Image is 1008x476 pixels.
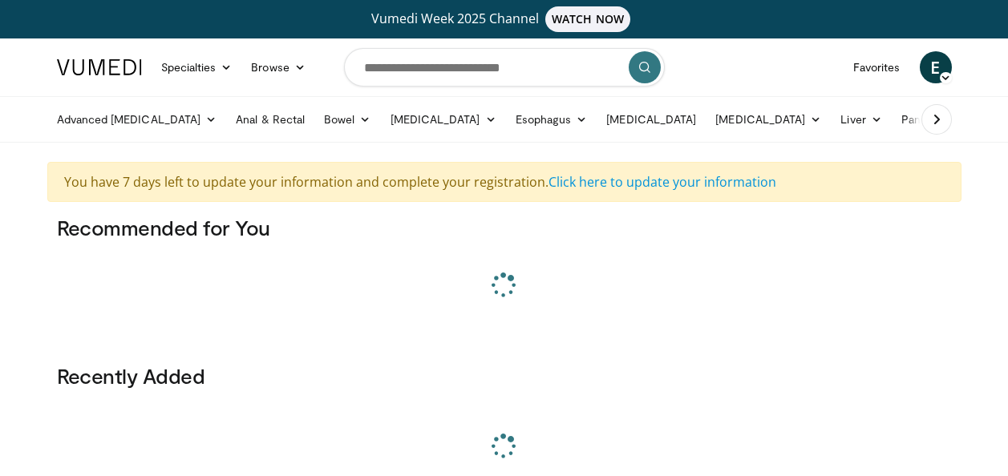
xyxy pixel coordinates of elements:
[226,103,314,135] a: Anal & Rectal
[506,103,597,135] a: Esophagus
[47,162,961,202] div: You have 7 days left to update your information and complete your registration.
[920,51,952,83] a: E
[57,59,142,75] img: VuMedi Logo
[545,6,630,32] span: WATCH NOW
[57,215,952,240] h3: Recommended for You
[314,103,380,135] a: Bowel
[152,51,242,83] a: Specialties
[831,103,891,135] a: Liver
[344,48,665,87] input: Search topics, interventions
[381,103,506,135] a: [MEDICAL_DATA]
[844,51,910,83] a: Favorites
[241,51,315,83] a: Browse
[597,103,706,135] a: [MEDICAL_DATA]
[47,103,227,135] a: Advanced [MEDICAL_DATA]
[59,6,949,32] a: Vumedi Week 2025 ChannelWATCH NOW
[706,103,831,135] a: [MEDICAL_DATA]
[549,173,776,191] a: Click here to update your information
[57,363,952,389] h3: Recently Added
